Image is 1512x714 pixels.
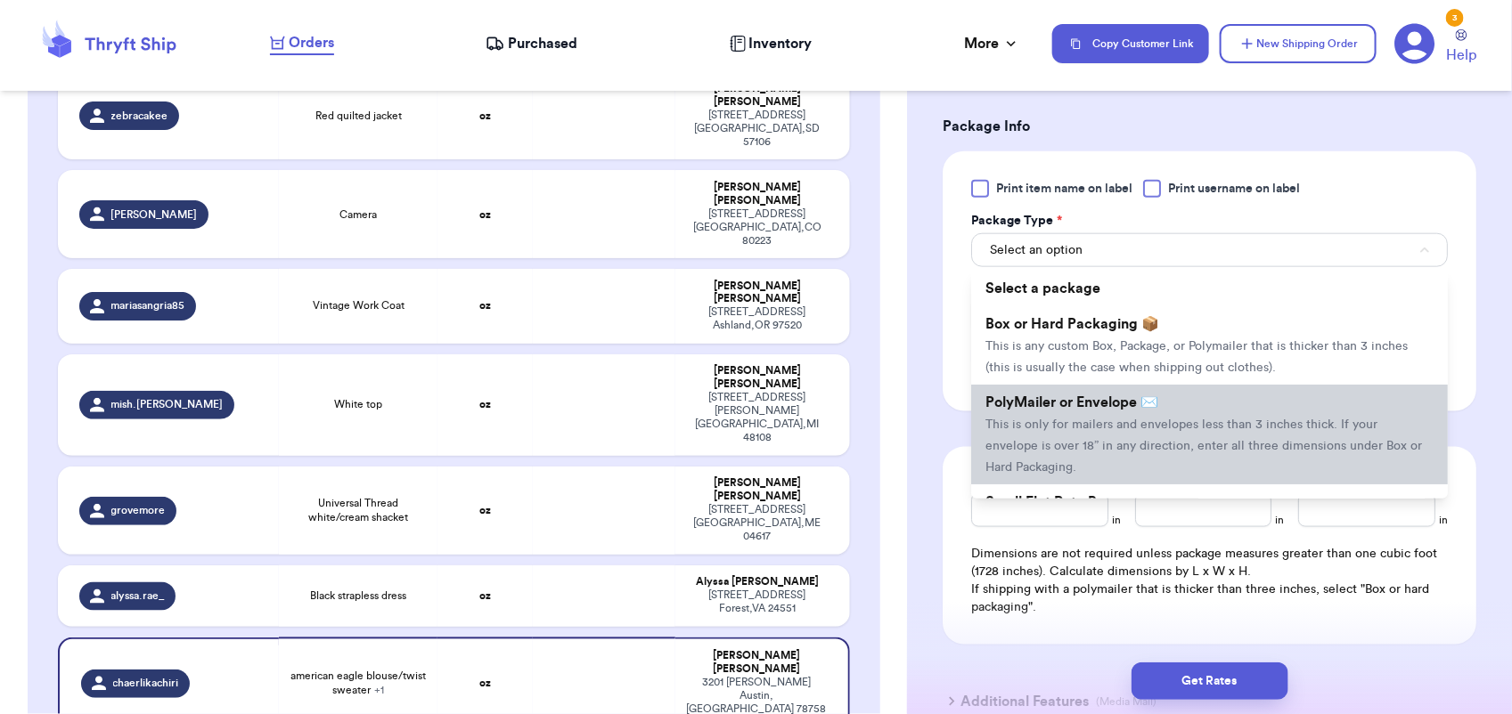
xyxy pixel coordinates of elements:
[111,504,166,518] span: grovemore
[996,180,1132,198] span: Print item name on label
[479,591,491,602] strong: oz
[686,365,829,392] div: [PERSON_NAME] [PERSON_NAME]
[479,110,491,121] strong: oz
[985,317,1159,331] span: Box or Hard Packaging 📦
[111,207,198,222] span: [PERSON_NAME]
[686,306,829,333] div: [STREET_ADDRESS] Ashland , OR 97520
[1439,513,1448,527] span: in
[985,281,1100,296] span: Select a package
[1446,45,1476,66] span: Help
[943,116,1476,137] h3: Package Info
[971,212,1062,230] label: Package Type
[971,580,1448,616] p: If shipping with a polymailer that is thicker than three inches, select "Box or hard packaging".
[310,589,406,604] span: Black strapless dress
[686,504,829,544] div: [STREET_ADDRESS] [GEOGRAPHIC_DATA] , ME 04617
[686,392,829,445] div: [STREET_ADDRESS] [PERSON_NAME][GEOGRAPHIC_DATA] , MI 48108
[339,207,377,222] span: Camera
[971,545,1448,616] div: Dimensions are not required unless package measures greater than one cubic foot (1728 inches). Ca...
[374,686,384,696] span: + 1
[1132,662,1288,700] button: Get Rates
[686,589,829,616] div: [STREET_ADDRESS] Forest , VA 24551
[111,299,185,313] span: mariasangria85
[990,241,1083,259] span: Select an option
[686,650,827,677] div: [PERSON_NAME] [PERSON_NAME]
[686,82,829,109] div: [PERSON_NAME] [PERSON_NAME]
[985,418,1422,474] span: This is only for mailers and envelopes less than 3 inches thick. If your envelope is over 18” in ...
[985,395,1158,410] span: PolyMailer or Envelope ✉️
[686,477,829,504] div: [PERSON_NAME] [PERSON_NAME]
[985,340,1408,374] span: This is any custom Box, Package, or Polymailer that is thicker than 3 inches (this is usually the...
[1168,180,1300,198] span: Print username on label
[1446,29,1476,66] a: Help
[686,181,829,207] div: [PERSON_NAME] [PERSON_NAME]
[479,209,491,220] strong: oz
[1275,513,1284,527] span: in
[1112,513,1121,527] span: in
[290,497,427,525] span: Universal Thread white/cream shacket
[686,207,829,247] div: [STREET_ADDRESS] [GEOGRAPHIC_DATA] , CO 80223
[479,400,491,410] strong: oz
[486,33,577,54] a: Purchased
[313,299,405,313] span: Vintage Work Coat
[111,398,224,412] span: mish.[PERSON_NAME]
[985,495,1113,509] span: Small Flat Rate Box
[315,109,402,123] span: Red quilted jacket
[686,576,829,589] div: Alyssa [PERSON_NAME]
[270,32,334,55] a: Orders
[730,33,813,54] a: Inventory
[1220,24,1377,63] button: New Shipping Order
[111,589,165,604] span: alyssa.rae_
[1052,24,1209,63] button: Copy Customer Link
[479,301,491,312] strong: oz
[111,109,168,123] span: zebracakee
[334,398,382,412] span: White top
[290,669,427,698] span: american eagle blouse/twist sweater
[508,33,577,54] span: Purchased
[1446,9,1464,27] div: 3
[289,32,334,53] span: Orders
[971,233,1448,267] button: Select an option
[686,280,829,306] div: [PERSON_NAME] [PERSON_NAME]
[749,33,813,54] span: Inventory
[113,677,179,691] span: chaerlikachiri
[479,506,491,516] strong: oz
[964,33,1020,54] div: More
[479,678,491,689] strong: oz
[686,109,829,149] div: [STREET_ADDRESS] [GEOGRAPHIC_DATA] , SD 57106
[1394,23,1435,64] a: 3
